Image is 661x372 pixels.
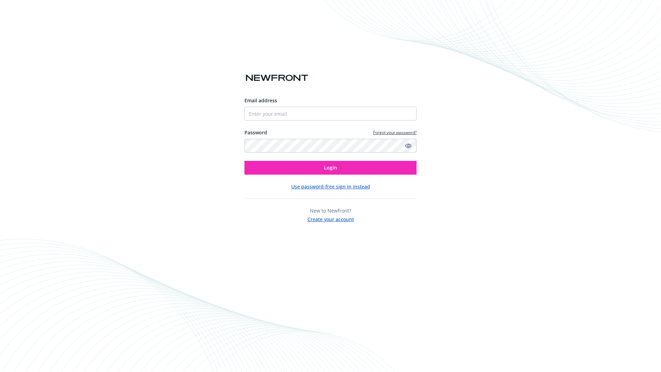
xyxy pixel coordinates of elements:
[404,142,412,150] a: Show password
[244,161,417,175] button: Login
[244,97,277,104] span: Email address
[310,207,351,214] span: New to Newfront?
[244,139,417,153] input: Enter your password
[324,164,337,171] span: Login
[373,130,417,135] a: Forgot your password?
[244,72,309,84] img: Newfront logo
[244,107,417,121] input: Enter your email
[307,214,354,223] button: Create your account
[291,183,370,190] button: Use password-free sign in instead
[244,129,267,136] label: Password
